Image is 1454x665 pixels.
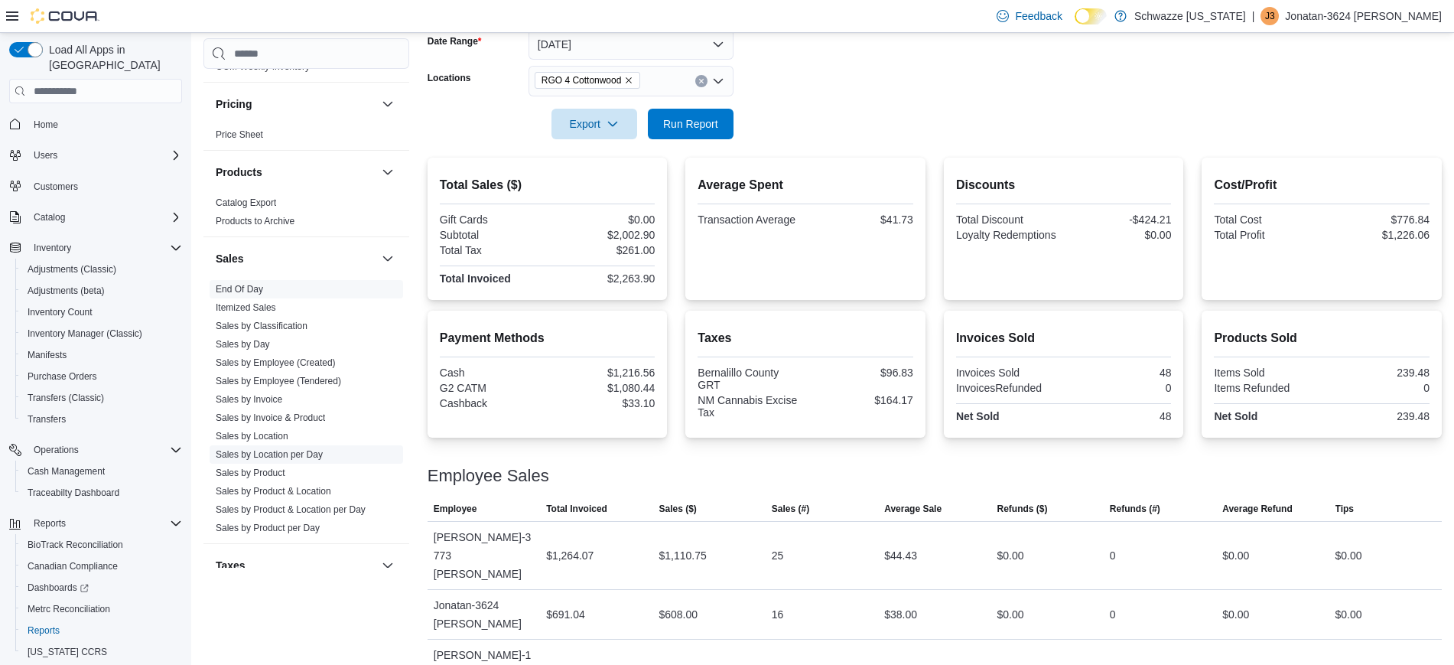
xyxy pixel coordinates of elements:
[216,338,270,350] span: Sales by Day
[428,467,549,485] h3: Employee Sales
[551,382,655,394] div: $1,080.44
[21,462,182,481] span: Cash Management
[3,112,188,135] button: Home
[21,324,148,343] a: Inventory Manager (Classic)
[698,367,802,391] div: Bernalillo County GRT
[15,280,188,302] button: Adjustments (beta)
[428,35,482,47] label: Date Range
[34,444,79,456] span: Operations
[1335,546,1362,565] div: $0.00
[203,280,409,543] div: Sales
[21,346,73,364] a: Manifests
[440,176,655,194] h2: Total Sales ($)
[28,392,104,404] span: Transfers (Classic)
[21,260,122,279] a: Adjustments (Classic)
[440,229,545,241] div: Subtotal
[216,251,244,266] h3: Sales
[440,272,511,285] strong: Total Invoiced
[1015,8,1062,24] span: Feedback
[1214,382,1319,394] div: Items Refunded
[1214,329,1430,347] h2: Products Sold
[34,181,78,193] span: Customers
[34,119,58,131] span: Home
[28,560,118,572] span: Canadian Compliance
[551,244,655,256] div: $261.00
[216,431,288,442] a: Sales by Location
[28,603,110,615] span: Metrc Reconciliation
[28,208,182,227] span: Catalog
[1222,605,1249,624] div: $0.00
[28,208,71,227] button: Catalog
[216,283,263,295] span: End Of Day
[1214,367,1319,379] div: Items Sold
[1285,7,1442,25] p: Jonatan-3624 [PERSON_NAME]
[28,146,182,165] span: Users
[216,485,331,497] span: Sales by Product & Location
[34,149,57,161] span: Users
[1075,24,1075,25] span: Dark Mode
[3,175,188,197] button: Customers
[21,643,113,661] a: [US_STATE] CCRS
[698,394,802,419] div: NM Cannabis Excise Tax
[21,643,182,661] span: Washington CCRS
[21,282,111,300] a: Adjustments (beta)
[15,461,188,482] button: Cash Management
[712,75,724,87] button: Open list of options
[203,57,409,82] div: OCM
[1325,214,1430,226] div: $776.84
[956,176,1172,194] h2: Discounts
[428,72,471,84] label: Locations
[28,178,84,196] a: Customers
[28,465,105,478] span: Cash Management
[695,75,707,87] button: Clear input
[663,116,718,132] span: Run Report
[28,539,123,551] span: BioTrack Reconciliation
[21,462,111,481] a: Cash Management
[1067,367,1172,379] div: 48
[551,214,655,226] div: $0.00
[551,367,655,379] div: $1,216.56
[1222,503,1293,515] span: Average Refund
[21,579,182,597] span: Dashboards
[28,582,89,594] span: Dashboards
[15,556,188,577] button: Canadian Compliance
[28,177,182,196] span: Customers
[216,216,294,227] a: Products to Archive
[379,163,397,181] button: Products
[216,449,323,460] a: Sales by Location per Day
[15,577,188,598] a: Dashboards
[21,600,116,618] a: Metrc Reconciliation
[648,109,734,139] button: Run Report
[216,251,376,266] button: Sales
[1325,367,1430,379] div: 239.48
[956,229,1061,241] div: Loyalty Redemptions
[216,302,276,313] a: Itemized Sales
[28,441,85,459] button: Operations
[1110,503,1160,515] span: Refunds (#)
[21,536,182,554] span: BioTrack Reconciliation
[1214,214,1319,226] div: Total Cost
[21,324,182,343] span: Inventory Manager (Classic)
[428,590,540,639] div: Jonatan-3624 [PERSON_NAME]
[28,146,63,165] button: Users
[624,76,633,85] button: Remove RGO 4 Cottonwood from selection in this group
[216,320,307,332] span: Sales by Classification
[216,558,246,573] h3: Taxes
[440,397,545,409] div: Cashback
[379,95,397,113] button: Pricing
[546,503,607,515] span: Total Invoiced
[1214,229,1319,241] div: Total Profit
[216,522,320,534] span: Sales by Product per Day
[1110,605,1116,624] div: 0
[28,263,116,275] span: Adjustments (Classic)
[216,504,366,516] span: Sales by Product & Location per Day
[956,382,1061,394] div: InvoicesRefunded
[15,409,188,430] button: Transfers
[808,367,913,379] div: $96.83
[216,284,263,295] a: End Of Day
[440,329,655,347] h2: Payment Methods
[21,557,124,575] a: Canadian Compliance
[551,109,637,139] button: Export
[216,486,331,497] a: Sales by Product & Location
[203,194,409,236] div: Products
